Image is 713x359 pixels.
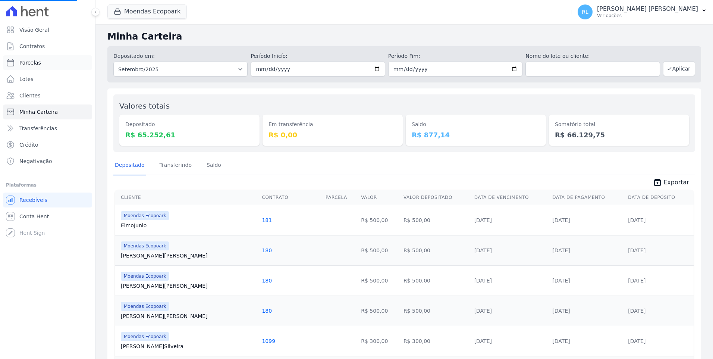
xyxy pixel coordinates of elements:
[113,53,155,59] label: Depositado em:
[3,137,92,152] a: Crédito
[119,102,170,110] label: Valores totais
[19,125,57,132] span: Transferências
[107,30,701,43] h2: Minha Carteira
[474,217,492,223] a: [DATE]
[121,272,169,281] span: Moendas Ecopoark
[19,108,58,116] span: Minha Carteira
[628,247,646,253] a: [DATE]
[323,190,358,205] th: Parcela
[647,178,695,188] a: unarchive Exportar
[474,338,492,344] a: [DATE]
[628,338,646,344] a: [DATE]
[125,130,254,140] dd: R$ 65.252,61
[388,52,522,60] label: Período Fim:
[552,247,570,253] a: [DATE]
[474,308,492,314] a: [DATE]
[262,278,272,284] a: 180
[471,190,550,205] th: Data de Vencimento
[3,209,92,224] a: Conta Hent
[6,181,89,190] div: Plataformas
[401,326,471,356] td: R$ 300,00
[121,302,169,311] span: Moendas Ecopoark
[121,222,256,229] a: ElmoJunio
[121,282,256,290] a: [PERSON_NAME][PERSON_NAME]
[3,104,92,119] a: Minha Carteira
[401,265,471,296] td: R$ 500,00
[19,75,34,83] span: Lotes
[358,190,401,205] th: Valor
[19,196,47,204] span: Recebíveis
[19,59,41,66] span: Parcelas
[549,190,625,205] th: Data de Pagamento
[113,156,146,175] a: Depositado
[158,156,194,175] a: Transferindo
[125,121,254,128] dt: Depositado
[19,213,49,220] span: Conta Hent
[358,326,401,356] td: R$ 300,00
[412,121,540,128] dt: Saldo
[401,205,471,235] td: R$ 500,00
[555,121,683,128] dt: Somatório total
[121,252,256,259] a: [PERSON_NAME][PERSON_NAME]
[19,43,45,50] span: Contratos
[582,9,588,15] span: RL
[572,1,713,22] button: RL [PERSON_NAME] [PERSON_NAME] Ver opções
[121,211,169,220] span: Moendas Ecopoark
[401,235,471,265] td: R$ 500,00
[474,278,492,284] a: [DATE]
[19,157,52,165] span: Negativação
[474,247,492,253] a: [DATE]
[597,13,698,19] p: Ver opções
[121,241,169,250] span: Moendas Ecopoark
[663,178,689,187] span: Exportar
[358,205,401,235] td: R$ 500,00
[262,308,272,314] a: 180
[205,156,223,175] a: Saldo
[121,332,169,341] span: Moendas Ecopoark
[268,121,397,128] dt: Em transferência
[3,55,92,70] a: Parcelas
[268,130,397,140] dd: R$ 0,00
[525,52,660,60] label: Nome do lote ou cliente:
[552,278,570,284] a: [DATE]
[358,265,401,296] td: R$ 500,00
[653,178,662,187] i: unarchive
[262,247,272,253] a: 180
[259,190,323,205] th: Contrato
[19,26,49,34] span: Visão Geral
[251,52,385,60] label: Período Inicío:
[625,190,694,205] th: Data de Depósito
[107,4,187,19] button: Moendas Ecopoark
[262,338,275,344] a: 1099
[19,141,38,149] span: Crédito
[3,72,92,87] a: Lotes
[3,39,92,54] a: Contratos
[663,61,695,76] button: Aplicar
[358,296,401,326] td: R$ 500,00
[552,338,570,344] a: [DATE]
[597,5,698,13] p: [PERSON_NAME] [PERSON_NAME]
[3,22,92,37] a: Visão Geral
[401,190,471,205] th: Valor Depositado
[3,193,92,207] a: Recebíveis
[115,190,259,205] th: Cliente
[3,154,92,169] a: Negativação
[401,296,471,326] td: R$ 500,00
[121,312,256,320] a: [PERSON_NAME][PERSON_NAME]
[628,217,646,223] a: [DATE]
[628,308,646,314] a: [DATE]
[552,217,570,223] a: [DATE]
[3,121,92,136] a: Transferências
[358,235,401,265] td: R$ 500,00
[412,130,540,140] dd: R$ 877,14
[262,217,272,223] a: 181
[552,308,570,314] a: [DATE]
[555,130,683,140] dd: R$ 66.129,75
[19,92,40,99] span: Clientes
[628,278,646,284] a: [DATE]
[3,88,92,103] a: Clientes
[121,343,256,350] a: [PERSON_NAME]Silveira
